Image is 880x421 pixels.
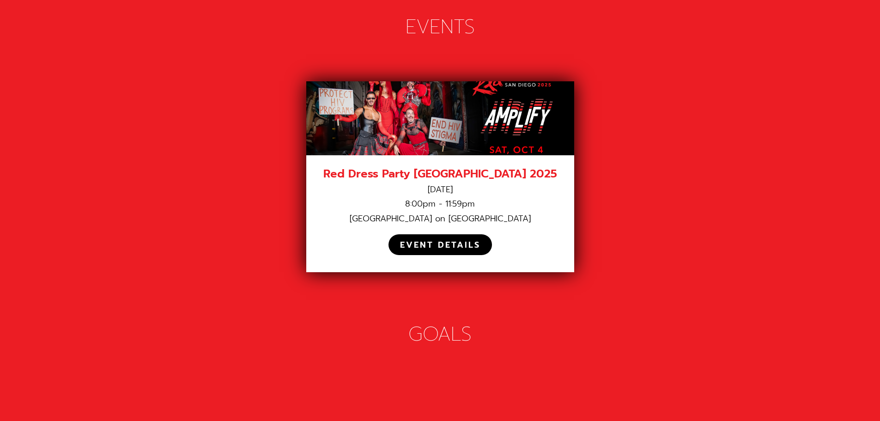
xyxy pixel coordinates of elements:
div: GOALS [154,322,727,347]
div: [DATE] [318,184,563,195]
div: 8:00pm - 11:59pm [318,199,563,209]
div: Red Dress Party [GEOGRAPHIC_DATA] 2025 [318,167,563,181]
a: Red Dress Party [GEOGRAPHIC_DATA] 2025[DATE]8:00pm - 11:59pm[GEOGRAPHIC_DATA] on [GEOGRAPHIC_DATA... [306,81,574,272]
div: EVENTS [154,14,727,40]
div: EVENT DETAILS [400,240,480,250]
div: [GEOGRAPHIC_DATA] on [GEOGRAPHIC_DATA] [318,214,563,224]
